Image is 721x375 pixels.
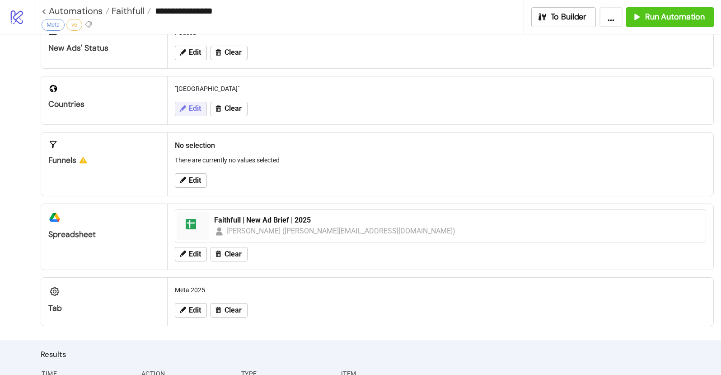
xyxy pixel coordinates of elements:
[41,348,714,360] h2: Results
[48,99,160,109] div: Countries
[48,43,160,53] div: New Ads' Status
[175,102,207,116] button: Edit
[189,250,201,258] span: Edit
[599,7,623,27] button: ...
[225,104,242,113] span: Clear
[189,306,201,314] span: Edit
[175,140,706,151] h2: No selection
[214,215,700,225] div: Faithfull | New Ad Brief | 2025
[189,176,201,185] span: Edit
[211,102,248,116] button: Clear
[531,7,596,27] button: To Builder
[211,46,248,60] button: Clear
[171,80,710,97] div: "[GEOGRAPHIC_DATA]"
[189,104,201,113] span: Edit
[42,6,109,15] a: < Automations
[225,306,242,314] span: Clear
[225,250,242,258] span: Clear
[189,48,201,57] span: Edit
[211,303,248,318] button: Clear
[175,247,207,261] button: Edit
[48,155,160,166] div: Funnels
[171,281,710,299] div: Meta 2025
[175,46,207,60] button: Edit
[226,225,456,237] div: [PERSON_NAME] ([PERSON_NAME][EMAIL_ADDRESS][DOMAIN_NAME])
[109,5,144,17] span: Faithfull
[42,19,65,31] div: Meta
[66,19,82,31] div: v6
[109,6,151,15] a: Faithfull
[175,173,207,188] button: Edit
[175,155,706,165] p: There are currently no values selected
[48,303,160,313] div: Tab
[48,229,160,240] div: Spreadsheet
[175,303,207,318] button: Edit
[225,48,242,57] span: Clear
[551,12,587,22] span: To Builder
[211,247,248,261] button: Clear
[645,12,705,22] span: Run Automation
[626,7,714,27] button: Run Automation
